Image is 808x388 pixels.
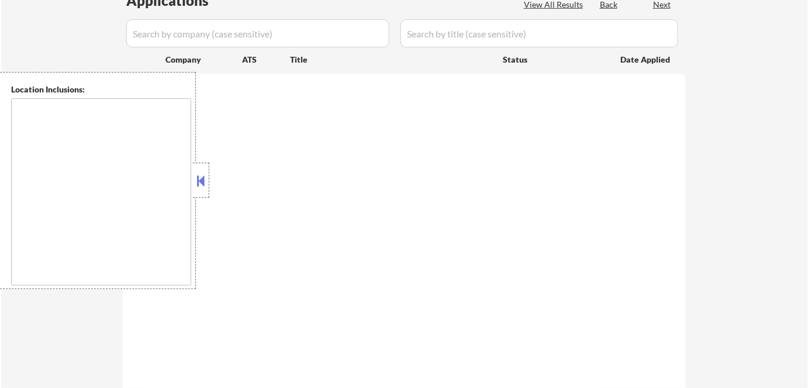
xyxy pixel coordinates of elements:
div: Title [290,54,492,66]
div: Location Inclusions: [11,84,191,95]
input: Search by title (case sensitive) [400,19,678,47]
input: Search by company (case sensitive) [126,19,389,47]
div: Status [503,49,603,70]
div: Date Applied [620,54,672,66]
div: Company [165,54,242,66]
div: ATS [242,54,290,66]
